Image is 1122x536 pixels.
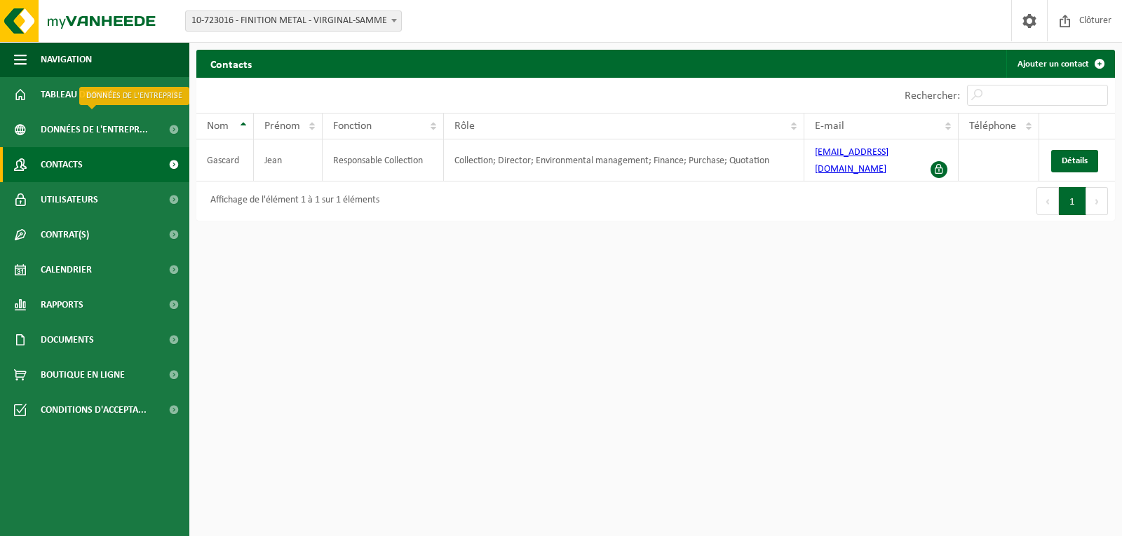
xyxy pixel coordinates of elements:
[1006,50,1114,78] a: Ajouter un contact
[1062,156,1088,165] span: Détails
[207,121,229,132] span: Nom
[815,147,888,174] a: [EMAIL_ADDRESS][DOMAIN_NAME]
[41,77,116,112] span: Tableau de bord
[444,139,805,181] td: Collection; Director; Environmental management; Finance; Purchase; Quotation
[41,147,83,182] span: Contacts
[1086,187,1108,215] button: Next
[41,322,94,357] span: Documents
[41,217,89,252] span: Contrat(s)
[41,182,98,217] span: Utilisateurs
[1059,187,1086,215] button: 1
[196,139,254,181] td: Gascard
[905,90,960,102] label: Rechercher:
[264,121,300,132] span: Prénom
[41,392,147,427] span: Conditions d'accepta...
[203,188,379,214] div: Affichage de l'élément 1 à 1 sur 1 éléments
[323,139,444,181] td: Responsable Collection
[815,121,844,132] span: E-mail
[185,11,402,32] span: 10-723016 - FINITION METAL - VIRGINAL-SAMME
[186,11,401,31] span: 10-723016 - FINITION METAL - VIRGINAL-SAMME
[254,139,323,181] td: Jean
[41,287,83,322] span: Rapports
[41,252,92,287] span: Calendrier
[333,121,372,132] span: Fonction
[1051,150,1098,172] a: Détails
[41,42,92,77] span: Navigation
[454,121,475,132] span: Rôle
[41,112,148,147] span: Données de l'entrepr...
[196,50,266,77] h2: Contacts
[969,121,1016,132] span: Téléphone
[1036,187,1059,215] button: Previous
[41,357,125,392] span: Boutique en ligne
